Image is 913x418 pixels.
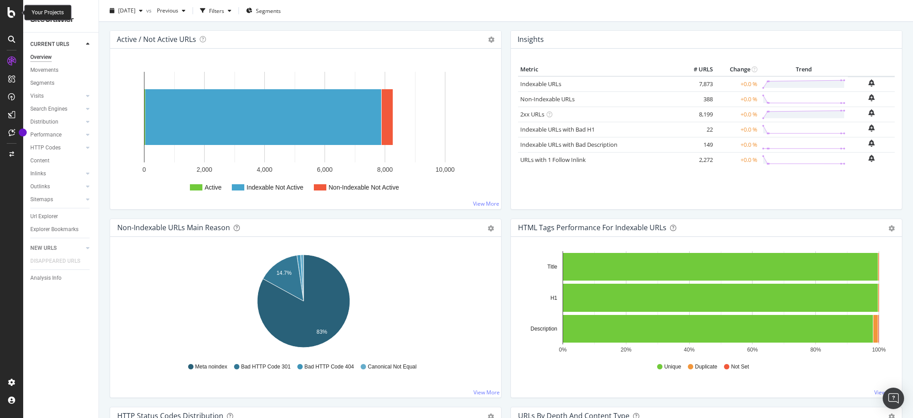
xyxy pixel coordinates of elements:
a: 2xx URLs [520,110,544,118]
td: 149 [679,137,715,152]
a: Sitemaps [30,195,83,204]
text: Non-Indexable Not Active [329,184,399,191]
div: Inlinks [30,169,46,178]
div: bell-plus [868,109,875,116]
td: +0.0 % [715,91,760,107]
text: Description [531,326,557,332]
th: Trend [760,63,848,76]
text: 2,000 [197,166,212,173]
a: Url Explorer [30,212,92,221]
div: Sitemaps [30,195,53,204]
text: Title [547,264,558,270]
text: 100% [872,347,886,353]
td: 2,272 [679,152,715,167]
div: Tooltip anchor [19,128,27,137]
div: Visits [30,91,44,101]
div: gear [888,225,895,232]
td: 8,199 [679,107,715,122]
td: +0.0 % [715,122,760,137]
svg: A chart. [518,251,890,355]
div: bell-plus [868,94,875,101]
button: [DATE] [106,4,146,18]
div: HTML Tags Performance for Indexable URLs [518,223,666,232]
div: Movements [30,66,58,75]
td: 388 [679,91,715,107]
a: Inlinks [30,169,83,178]
span: Previous [153,7,178,14]
a: URLs with 1 Follow Inlink [520,156,586,164]
a: Performance [30,130,83,140]
a: View More [874,389,901,396]
a: Outlinks [30,182,83,191]
td: +0.0 % [715,137,760,152]
div: Your Projects [32,9,64,17]
td: +0.0 % [715,152,760,167]
text: H1 [551,295,558,301]
text: 40% [684,347,695,353]
div: Overview [30,53,52,62]
a: Movements [30,66,92,75]
button: Previous [153,4,189,18]
h4: Insights [518,33,544,46]
a: Distribution [30,117,83,127]
div: bell-plus [868,124,875,132]
th: # URLS [679,63,715,76]
a: CURRENT URLS [30,40,83,49]
td: +0.0 % [715,76,760,92]
svg: A chart. [117,251,489,355]
text: Active [205,184,222,191]
text: 0 [143,166,146,173]
a: Segments [30,79,92,88]
span: Duplicate [695,363,717,371]
div: bell-plus [868,155,875,162]
span: Segments [256,7,281,14]
text: 14.7% [276,270,292,276]
svg: A chart. [117,63,494,202]
text: 20% [621,347,631,353]
div: Explorer Bookmarks [30,225,78,234]
text: 8,000 [377,166,393,173]
text: Indexable Not Active [247,184,304,191]
text: 60% [747,347,758,353]
div: Url Explorer [30,212,58,221]
a: Indexable URLs [520,80,561,88]
a: View More [473,389,500,396]
div: Search Engines [30,104,67,114]
text: 10,000 [436,166,455,173]
text: 80% [810,347,821,353]
a: HTTP Codes [30,143,83,153]
div: Segments [30,79,54,88]
button: Segments [243,4,284,18]
div: Content [30,156,49,166]
text: 4,000 [257,166,272,173]
div: NEW URLS [30,244,57,253]
span: Meta noindex [195,363,227,371]
div: Performance [30,130,62,140]
span: vs [146,7,153,14]
div: HTTP Codes [30,143,61,153]
a: Non-Indexable URLs [520,95,575,103]
a: Search Engines [30,104,83,114]
span: Unique [664,363,681,371]
button: Filters [197,4,235,18]
a: Indexable URLs with Bad H1 [520,125,595,133]
div: Outlinks [30,182,50,191]
div: Analysis Info [30,273,62,283]
a: NEW URLS [30,244,83,253]
span: Bad HTTP Code 301 [241,363,291,371]
span: Not Set [731,363,749,371]
div: Non-Indexable URLs Main Reason [117,223,230,232]
text: 0% [559,347,567,353]
text: 83% [317,329,327,335]
a: Analysis Info [30,273,92,283]
div: bell-plus [868,79,875,87]
a: Content [30,156,92,166]
h4: Active / Not Active URLs [117,33,196,46]
div: Filters [209,7,224,14]
th: Metric [518,63,679,76]
a: Visits [30,91,83,101]
th: Change [715,63,760,76]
